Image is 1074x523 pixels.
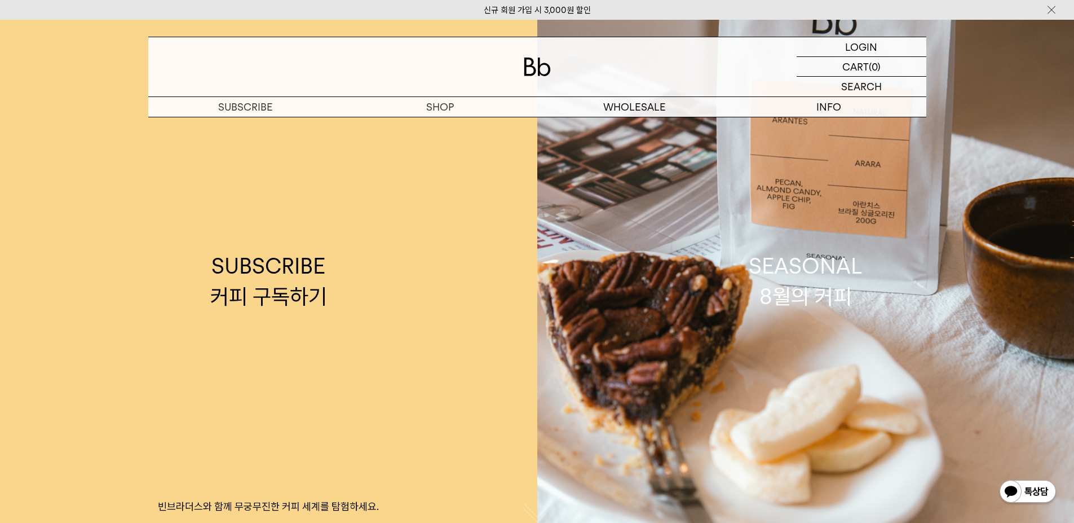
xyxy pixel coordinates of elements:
[484,5,591,15] a: 신규 회원 가입 시 3,000원 할인
[537,97,732,117] p: WHOLESALE
[845,37,877,56] p: LOGIN
[797,37,926,57] a: LOGIN
[841,77,882,96] p: SEARCH
[210,251,327,311] div: SUBSCRIBE 커피 구독하기
[524,58,551,76] img: 로고
[869,57,881,76] p: (0)
[343,97,537,117] a: SHOP
[842,57,869,76] p: CART
[797,57,926,77] a: CART (0)
[732,97,926,117] p: INFO
[749,251,863,311] div: SEASONAL 8월의 커피
[998,479,1057,506] img: 카카오톡 채널 1:1 채팅 버튼
[148,97,343,117] a: SUBSCRIBE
